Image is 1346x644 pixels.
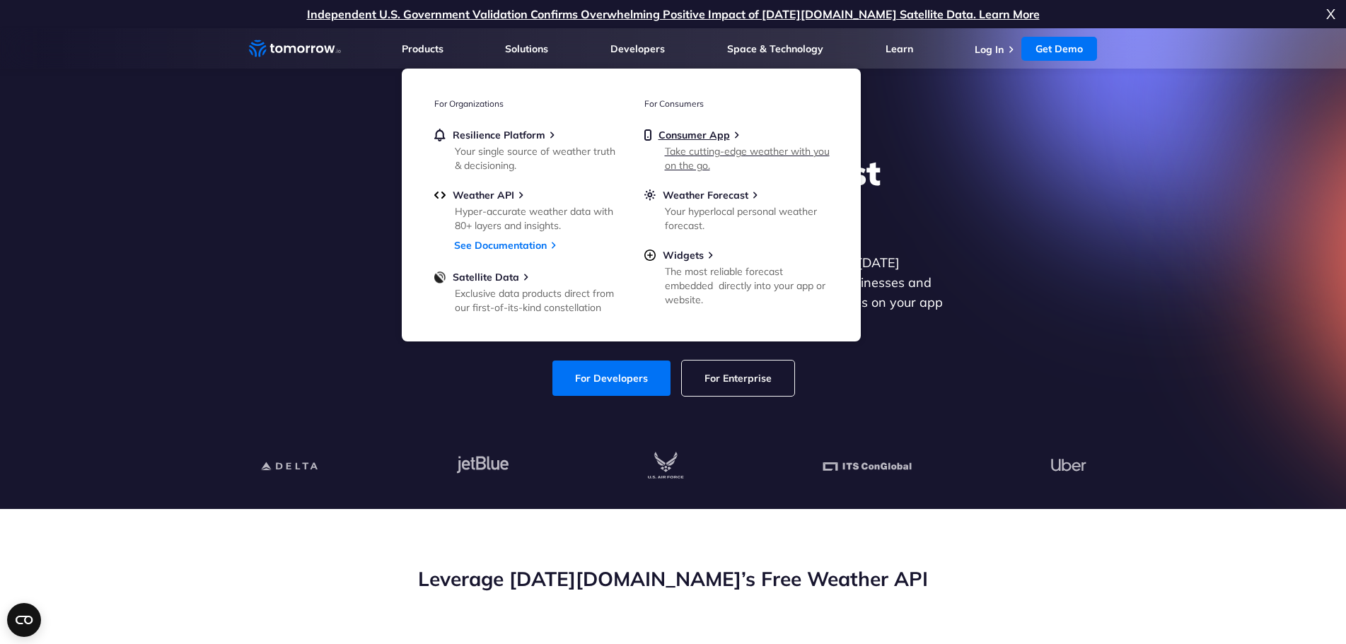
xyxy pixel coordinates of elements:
[505,42,548,55] a: Solutions
[610,42,665,55] a: Developers
[644,249,828,304] a: WidgetsThe most reliable forecast embedded directly into your app or website.
[434,98,618,109] h3: For Organizations
[552,361,671,396] a: For Developers
[659,129,730,141] span: Consumer App
[7,603,41,637] button: Open CMP widget
[663,189,748,201] span: Weather Forecast
[434,189,446,201] img: api.svg
[644,98,828,109] h3: For Consumers
[682,361,794,396] a: For Enterprise
[644,189,828,230] a: Weather ForecastYour hyperlocal personal weather forecast.
[644,129,828,170] a: Consumer AppTake cutting-edge weather with you on the go.
[402,42,443,55] a: Products
[727,42,823,55] a: Space & Technology
[434,129,618,170] a: Resilience PlatformYour single source of weather truth & decisioning.
[434,271,446,283] img: satellite-data-menu.png
[644,249,656,262] img: plus-circle.svg
[455,144,620,172] div: Your single source of weather truth & decisioning.
[455,286,620,315] div: Exclusive data products direct from our first-of-its-kind constellation
[644,129,651,141] img: mobile.svg
[665,264,830,307] div: The most reliable forecast embedded directly into your app or website.
[249,566,1098,592] h2: Leverage [DATE][DOMAIN_NAME]’s Free Weather API
[453,129,545,141] span: Resilience Platform
[663,249,704,262] span: Widgets
[665,144,830,172] div: Take cutting-edge weather with you on the go.
[665,204,830,233] div: Your hyperlocal personal weather forecast.
[975,43,1004,56] a: Log In
[455,204,620,233] div: Hyper-accurate weather data with 80+ layers and insights.
[434,271,618,312] a: Satellite DataExclusive data products direct from our first-of-its-kind constellation
[886,42,913,55] a: Learn
[249,38,341,59] a: Home link
[454,239,547,252] a: See Documentation
[644,189,656,201] img: sun.svg
[307,7,1040,21] a: Independent U.S. Government Validation Confirms Overwhelming Positive Impact of [DATE][DOMAIN_NAM...
[434,189,618,230] a: Weather APIHyper-accurate weather data with 80+ layers and insights.
[400,253,946,332] p: Get reliable and precise weather data through our free API. Count on [DATE][DOMAIN_NAME] for quic...
[434,129,446,141] img: bell.svg
[453,189,514,201] span: Weather API
[1021,37,1097,61] a: Get Demo
[453,271,519,283] span: Satellite Data
[400,151,946,236] h1: Explore the World’s Best Weather API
